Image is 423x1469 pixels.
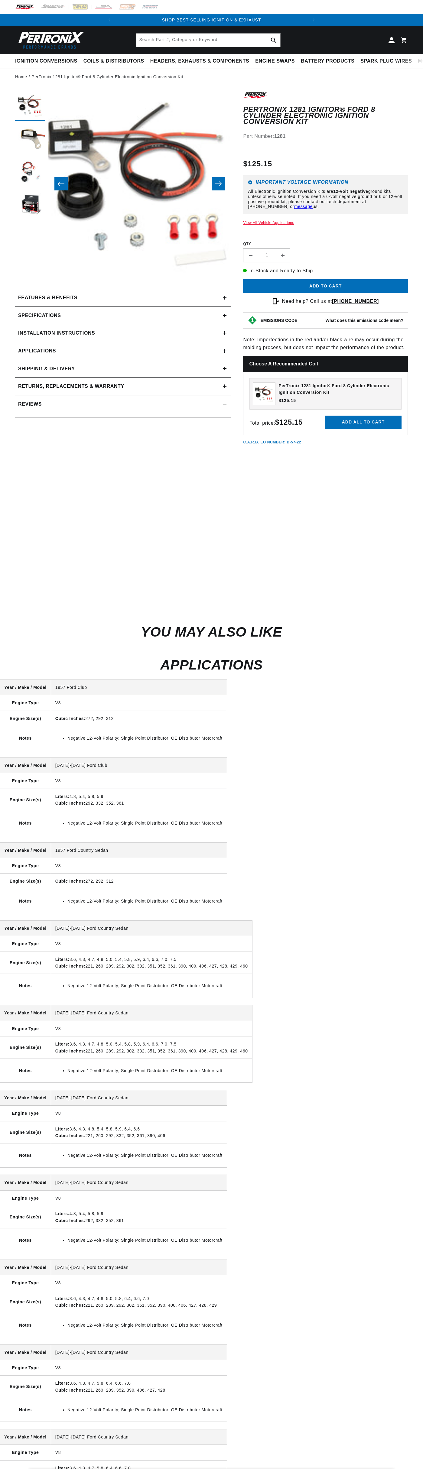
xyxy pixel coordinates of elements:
[55,1049,86,1053] strong: Cubic Inches:
[249,420,303,426] span: Total price:
[147,54,252,68] summary: Headers, Exhausts & Components
[15,659,408,671] h2: Applications
[55,1388,86,1393] strong: Cubic Inches:
[103,14,115,26] button: Translation missing: en.sections.announcements.previous_announcement
[260,318,297,323] strong: EMISSIONS CODE
[243,440,301,445] p: C.A.R.B. EO Number: D-57-22
[15,73,408,80] nav: breadcrumbs
[55,1381,70,1386] strong: Liters:
[136,34,280,47] input: Search Part #, Category or Keyword
[51,1260,226,1275] td: [DATE]-[DATE] Ford Country Sedan
[67,1322,223,1328] li: Negative 12-Volt Polarity; Single Point Distributor; OE Distributor Motorcraft
[51,1190,226,1206] td: V8
[55,1042,70,1046] strong: Liters:
[243,356,408,372] h2: Choose a Recommended Coil
[55,1218,86,1223] strong: Cubic Inches:
[51,858,226,874] td: V8
[260,318,403,323] button: EMISSIONS CODEWhat does this emissions code mean?
[308,14,320,26] button: Translation missing: en.sections.announcements.next_announcement
[15,307,231,324] summary: Specifications
[55,801,86,806] strong: Cubic Inches:
[51,789,226,811] td: 4.8, 5.4, 5.8, 5.9 292, 332, 352, 361
[18,294,77,302] h2: Features & Benefits
[51,1429,226,1445] td: [DATE]-[DATE] Ford Country Sedan
[274,134,286,139] strong: 1281
[51,1005,252,1021] td: [DATE]-[DATE] Ford Country Sedan
[51,1206,226,1228] td: 4.8, 5.4, 5.8, 5.9 292, 332, 352, 361
[55,1303,86,1308] strong: Cubic Inches:
[54,177,68,190] button: Slide left
[248,189,403,209] p: All Electronic Ignition Conversion Kits are ground kits unless otherwise noted. If you need a 6-v...
[243,279,408,293] button: Add to cart
[248,180,403,185] h6: Important Voltage Information
[333,189,368,194] strong: 12-volt negative
[51,1175,226,1190] td: [DATE]-[DATE] Ford Country Sedan
[18,365,75,373] h2: Shipping & Delivery
[18,347,56,355] span: Applications
[357,54,415,68] summary: Spark Plug Wires
[51,711,226,726] td: 272, 292, 312
[51,1106,226,1121] td: V8
[115,17,307,23] div: 1 of 2
[51,1090,226,1106] td: [DATE]-[DATE] Ford Country Sedan
[243,106,408,125] h1: PerTronix 1281 Ignitor® Ford 8 Cylinder Electronic Ignition Conversion Kit
[55,957,70,962] strong: Liters:
[67,1237,223,1244] li: Negative 12-Volt Polarity; Single Point Distributor; OE Distributor Motorcraft
[243,221,294,225] a: View All Vehicle Applications
[18,382,124,390] h2: Returns, Replacements & Warranty
[332,299,379,304] a: [PHONE_NUMBER]
[18,329,95,337] h2: Installation instructions
[15,91,45,121] button: Load image 1 in gallery view
[31,73,183,80] a: PerTronix 1281 Ignitor® Ford 8 Cylinder Electronic Ignition Conversion Kit
[15,30,85,50] img: Pertronix
[51,758,226,773] td: [DATE]-[DATE] Ford Club
[55,879,86,884] strong: Cubic Inches:
[55,964,86,968] strong: Cubic Inches:
[51,1445,226,1460] td: V8
[150,58,249,64] span: Headers, Exhausts & Components
[15,289,231,306] summary: Features & Benefits
[30,626,393,638] h2: You may also like
[83,58,144,64] span: Coils & Distributors
[67,898,223,904] li: Negative 12-Volt Polarity; Single Point Distributor; OE Distributor Motorcraft
[51,680,226,695] td: 1957 Ford Club
[51,1275,226,1291] td: V8
[325,416,402,429] button: Add all to cart
[267,34,280,47] button: Search Part #, Category or Keyword
[15,73,27,80] a: Home
[301,58,354,64] span: Battery Products
[15,54,80,68] summary: Ignition Conversions
[18,312,61,319] h2: Specifications
[15,395,231,413] summary: Reviews
[51,1121,226,1143] td: 3.6, 4.3, 4.8, 5.4, 5.8, 5.9, 6.4, 6.6 221, 260, 292, 332, 352, 361, 390, 406
[162,18,261,22] a: SHOP BEST SELLING IGNITION & EXHAUST
[15,91,231,277] media-gallery: Gallery Viewer
[51,1360,226,1375] td: V8
[51,695,226,711] td: V8
[67,1406,223,1413] li: Negative 12-Volt Polarity; Single Point Distributor; OE Distributor Motorcraft
[67,982,248,989] li: Negative 12-Volt Polarity; Single Point Distributor; OE Distributor Motorcraft
[275,418,303,426] strong: $125.15
[55,1211,70,1216] strong: Liters:
[51,843,226,858] td: 1957 Ford Country Sedan
[243,242,408,247] label: QTY
[252,54,298,68] summary: Engine Swaps
[67,735,223,741] li: Negative 12-Volt Polarity; Single Point Distributor; OE Distributor Motorcraft
[55,1296,70,1301] strong: Liters:
[15,360,231,378] summary: Shipping & Delivery
[15,58,77,64] span: Ignition Conversions
[51,1291,226,1313] td: 3.6, 4.3, 4.7, 4.8, 5.0, 5.8, 6.4, 6.6, 7.0 221, 260, 289, 292, 302, 351, 352, 390, 400, 406, 427...
[15,378,231,395] summary: Returns, Replacements & Warranty
[15,324,231,342] summary: Installation instructions
[243,91,408,445] div: Note: Imperfections in the red and/or black wire may occur during the molding process, but does n...
[15,191,45,221] button: Load image 4 in gallery view
[55,794,70,799] strong: Liters:
[18,400,42,408] h2: Reviews
[15,342,231,360] a: Applications
[67,1152,223,1159] li: Negative 12-Volt Polarity; Single Point Distributor; OE Distributor Motorcraft
[294,204,313,209] a: message
[51,1376,226,1398] td: 3.6, 4.3, 4.7, 5.8, 6.4, 6.6, 7.0 221, 260, 289, 352, 390, 406, 427, 428
[51,1345,226,1360] td: [DATE]-[DATE] Ford Country Sedan
[243,158,272,169] span: $125.15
